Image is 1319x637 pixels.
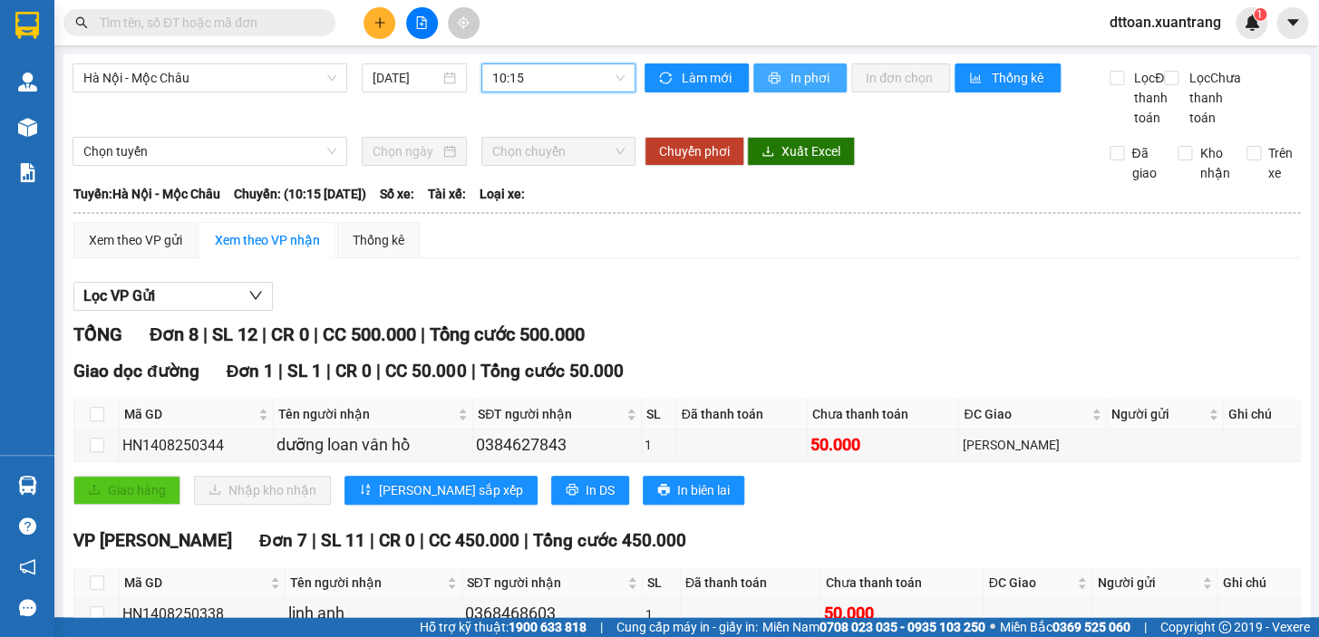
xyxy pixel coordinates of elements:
td: dưỡng loan vân hồ [274,429,473,461]
button: bar-chartThống kê [955,63,1061,92]
span: Chọn tuyến [83,138,336,165]
span: Miền Nam [762,617,985,637]
span: Miền Bắc [1000,617,1130,637]
div: HN1408250344 [122,434,270,457]
div: Xem theo VP gửi [89,230,182,250]
span: printer [768,72,783,86]
span: notification [19,558,36,575]
span: Hỗ trợ kỹ thuật: [420,617,587,637]
span: | [420,323,424,345]
td: 0384627843 [473,429,642,461]
img: warehouse-icon [18,118,37,137]
span: search [75,16,88,29]
span: Tổng cước 500.000 [429,323,584,345]
img: warehouse-icon [18,476,37,495]
span: [PERSON_NAME] sắp xếp [379,480,523,500]
button: caret-down [1276,7,1308,39]
button: printerIn DS [551,476,629,505]
span: 10:15 [492,64,625,92]
button: printerIn phơi [753,63,847,92]
th: Chưa thanh toán [821,568,984,598]
span: Làm mới [682,68,734,88]
span: Tên người nhận [290,573,443,593]
span: SĐT người nhận [478,404,623,424]
span: Đã giao [1124,143,1164,183]
button: syncLàm mới [645,63,749,92]
img: logo-vxr [15,12,39,39]
th: SL [643,568,680,598]
div: 1 [645,604,676,624]
img: icon-new-feature [1244,14,1260,31]
span: Đơn 1 [227,361,275,381]
span: Người gửi [1111,404,1205,424]
span: dttoan.xuantrang [1095,11,1236,34]
button: plus [364,7,395,39]
div: 0368468603 [465,601,640,626]
button: downloadNhập kho nhận [194,476,331,505]
span: In DS [586,480,615,500]
span: question-circle [19,517,36,535]
span: down [248,288,263,303]
span: message [19,599,36,616]
span: Giao dọc đường [73,361,199,381]
button: aim [448,7,480,39]
input: Tìm tên, số ĐT hoặc mã đơn [100,13,314,33]
img: warehouse-icon [18,72,37,92]
span: | [312,530,316,551]
span: | [313,323,317,345]
span: Tổng cước 50.000 [480,361,623,381]
span: ĐC Giao [964,404,1088,424]
th: Ghi chú [1224,400,1300,429]
span: VP [PERSON_NAME] [73,530,232,551]
span: | [278,361,283,381]
span: Đơn 8 [150,323,198,345]
span: | [376,361,381,381]
td: HN1408250344 [120,429,274,461]
span: SL 1 [287,361,322,381]
span: printer [657,483,670,497]
span: printer [566,483,578,497]
span: CC 50.000 [385,361,466,381]
span: CR 0 [379,530,415,551]
img: solution-icon [18,163,37,182]
span: Thống kê [992,68,1046,88]
span: CR 0 [270,323,308,345]
span: Chuyến: (10:15 [DATE]) [234,184,366,204]
span: CR 0 [335,361,372,381]
b: Tuyến: Hà Nội - Mộc Châu [73,187,220,201]
span: | [202,323,207,345]
span: | [261,323,266,345]
span: Lọc Chưa thanh toán [1181,68,1246,128]
span: In phơi [790,68,832,88]
span: Mã GD [124,573,267,593]
span: plus [373,16,386,29]
span: bar-chart [969,72,984,86]
div: 50.000 [824,601,981,626]
span: SL 11 [321,530,365,551]
span: | [524,530,529,551]
span: Hà Nội - Mộc Châu [83,64,336,92]
span: Cung cấp máy in - giấy in: [616,617,758,637]
span: Số xe: [380,184,414,204]
span: | [326,361,331,381]
th: Đã thanh toán [677,400,808,429]
span: sort-ascending [359,483,372,497]
button: uploadGiao hàng [73,476,180,505]
span: | [600,617,603,637]
button: In đơn chọn [851,63,950,92]
span: Đơn 7 [259,530,307,551]
span: caret-down [1285,14,1301,31]
span: | [420,530,424,551]
button: file-add [406,7,438,39]
span: Tổng cước 450.000 [533,530,686,551]
span: aim [457,16,470,29]
strong: 0708 023 035 - 0935 103 250 [820,620,985,634]
th: Đã thanh toán [681,568,821,598]
span: Xuất Excel [781,141,840,161]
span: copyright [1218,621,1231,633]
div: 1 [645,435,674,455]
span: SL 12 [211,323,257,345]
div: dưỡng loan vân hồ [276,432,470,458]
input: 14/08/2025 [373,68,441,88]
span: CC 450.000 [429,530,519,551]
